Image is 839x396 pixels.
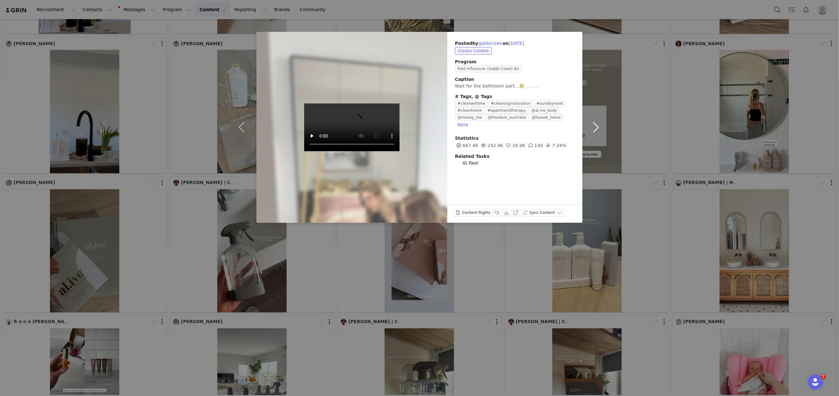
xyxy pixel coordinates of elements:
[529,107,559,114] span: @al.ive_body
[485,107,528,114] span: #apartmenttherapy
[480,143,503,148] span: 242.4K
[488,100,533,107] span: #cleaningmotivation
[454,209,492,216] button: Content Rights
[485,114,529,121] span: @freedom_australia
[455,47,492,55] span: Creator Content
[455,114,485,121] span: @mosey_me
[529,114,563,121] span: @fazeek_home
[455,65,522,72] span: Paid Influencer (Gabbi Cows) AU
[455,83,539,88] span: Wait for the bathroom part…🥹 . . . . .
[479,39,503,47] button: gabbicows
[455,66,524,71] a: Paid Influencer (Gabbi Cows) AU
[521,209,564,216] button: Sync Content
[455,59,575,65] span: Program
[455,107,484,114] span: #cleanhome
[455,94,492,99] span: # Tags, @ Tags
[509,39,524,47] button: [DATE]
[545,143,566,148] span: 7.24%
[455,100,488,107] span: #cleanwithme
[455,136,479,141] span: Statistics
[534,100,566,107] span: #sundayreset
[472,41,502,46] span: by
[505,143,525,148] span: 16.9K
[455,143,478,148] span: 667.4K
[455,121,471,129] button: More
[455,154,490,159] span: Related Tasks
[455,41,525,46] span: Posted on
[808,374,823,390] iframe: Intercom live chat
[463,160,479,166] span: IG Reel
[821,374,826,379] span: 7
[527,143,543,148] span: 140
[455,77,474,82] span: Caption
